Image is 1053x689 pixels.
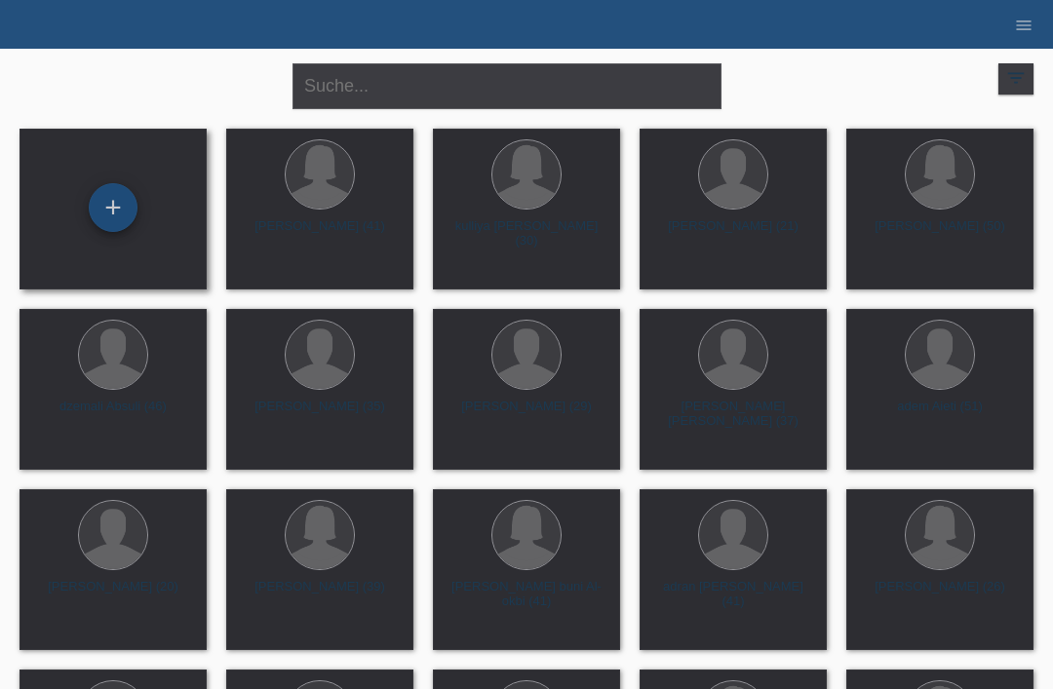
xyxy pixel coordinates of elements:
[1014,16,1033,35] i: menu
[292,63,721,109] input: Suche...
[242,399,398,430] div: [PERSON_NAME] (35)
[655,399,811,430] div: [PERSON_NAME] [PERSON_NAME] (37)
[90,191,136,224] div: Kund*in hinzufügen
[655,218,811,249] div: [PERSON_NAME] (21)
[655,579,811,610] div: adran [PERSON_NAME] (41)
[862,218,1018,249] div: [PERSON_NAME] (50)
[448,579,604,610] div: [PERSON_NAME] buni Al-okbi (41)
[1005,67,1027,89] i: filter_list
[448,218,604,249] div: kulliya [PERSON_NAME] (30)
[35,579,191,610] div: [PERSON_NAME] (20)
[1004,19,1043,30] a: menu
[862,399,1018,430] div: adem Aieti (51)
[35,399,191,430] div: dzemali Absuli (46)
[242,579,398,610] div: [PERSON_NAME] (39)
[448,399,604,430] div: [PERSON_NAME] (29)
[862,579,1018,610] div: [PERSON_NAME] (26)
[242,218,398,249] div: [PERSON_NAME] (41)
